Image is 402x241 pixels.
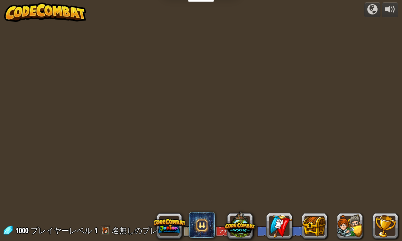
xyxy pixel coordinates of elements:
span: プレイヤーレベル [31,225,92,236]
button: 音量を調整する [382,3,398,18]
img: CodeCombat - Learn how to code by playing a game [4,3,87,22]
span: 1000 [15,225,30,236]
button: Campaigns [364,3,380,18]
span: 1 [94,225,97,236]
span: 名無しのプレイヤー [112,225,180,236]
